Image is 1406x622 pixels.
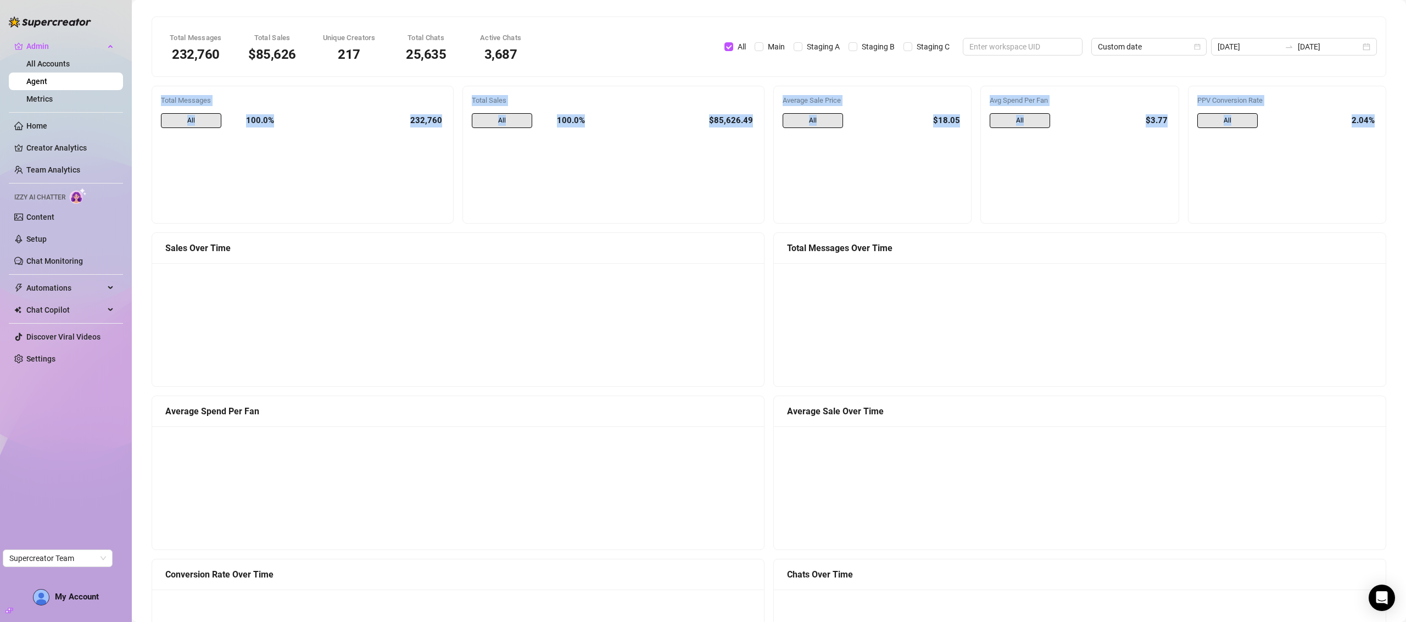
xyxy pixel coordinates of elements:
[990,113,1050,129] span: All
[34,590,49,605] img: AD_cMMTxCeTpmN1d5MnKJ1j-_uXZCpTKapSSqNGg4PyXtR_tCW7gZXTNmFz2tpVv9LSyNV7ff1CaS4f4q0HLYKULQOwoM5GQR...
[26,332,101,341] a: Discover Viral Videos
[1194,43,1201,50] span: calendar
[802,41,844,53] span: Staging A
[26,257,83,265] a: Chat Monitoring
[9,16,91,27] img: logo-BBDzfeDw.svg
[857,41,899,53] span: Staging B
[26,301,104,319] span: Chat Copilot
[26,165,80,174] a: Team Analytics
[9,550,106,567] span: Supercreator Team
[1285,42,1293,51] span: to
[230,113,274,129] div: 100.0%
[26,59,70,68] a: All Accounts
[1197,95,1377,106] div: PPV Conversion Rate
[1059,113,1169,129] div: $3.77
[1266,113,1377,129] div: 2.04%
[161,113,221,129] span: All
[541,113,585,129] div: 100.0%
[14,192,65,203] span: Izzy AI Chatter
[26,77,47,86] a: Agent
[26,354,55,363] a: Settings
[990,95,1169,106] div: Avg Spend Per Fan
[248,32,297,43] div: Total Sales
[161,95,444,106] div: Total Messages
[70,188,87,204] img: AI Chatter
[26,37,104,55] span: Admin
[170,48,222,61] div: 232,760
[26,279,104,297] span: Automations
[763,41,789,53] span: Main
[170,32,222,43] div: Total Messages
[477,48,525,61] div: 3,687
[1218,41,1280,53] input: Start date
[783,113,843,129] span: All
[26,95,53,103] a: Metrics
[14,42,23,51] span: crown
[402,48,450,61] div: 25,635
[283,113,444,129] div: 232,760
[26,121,47,130] a: Home
[783,95,962,106] div: Average Sale Price
[1369,585,1395,611] div: Open Intercom Messenger
[1197,113,1258,129] span: All
[165,404,751,418] div: Average Spend Per Fan
[323,32,376,43] div: Unique Creators
[1285,42,1293,51] span: swap-right
[852,113,962,129] div: $18.05
[477,32,525,43] div: Active Chats
[733,41,750,53] span: All
[1298,41,1360,53] input: End date
[14,306,21,314] img: Chat Copilot
[14,284,23,292] span: thunderbolt
[969,41,1067,53] input: Enter workspace UID
[787,404,1372,418] div: Average Sale Over Time
[323,48,376,61] div: 217
[912,41,954,53] span: Staging C
[248,48,297,61] div: $85,626
[26,139,114,157] a: Creator Analytics
[165,241,751,255] div: Sales Over Time
[402,32,450,43] div: Total Chats
[55,592,99,602] span: My Account
[472,95,755,106] div: Total Sales
[1098,38,1200,55] span: Custom date
[472,113,532,129] span: All
[165,568,751,581] div: Conversion Rate Over Time
[787,241,1372,255] div: Total Messages Over Time
[594,113,755,129] div: $85,626.49
[787,568,1372,581] div: Chats Over Time
[5,607,13,614] span: build
[26,235,47,243] a: Setup
[26,213,54,221] a: Content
